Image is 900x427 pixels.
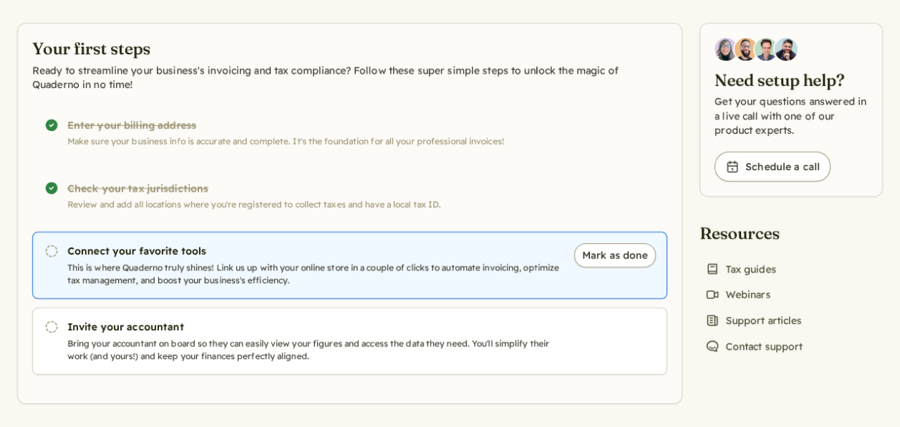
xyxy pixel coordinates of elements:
[700,336,808,356] a: Contact support
[67,320,559,334] h3: Invite your accountant
[32,38,667,60] h2: Your first steps
[735,38,758,61] img: Jairo Fumero, Account Executive at Quaderno
[715,38,737,61] img: Diana Carrasco, Account Executive at Quaderno
[32,232,667,299] a: Connect your favorite tools This is where Quaderno truly shines! Link us up with your online stor...
[715,152,831,182] a: Schedule a call
[32,63,667,92] p: Ready to streamline your business's invoicing and tax compliance? Follow these super simple steps...
[67,337,559,363] p: Bring your accountant on board so they can easily view your figures and access the data they need...
[775,38,798,61] img: Javier Rubio, DevRel at Quaderno
[715,94,868,137] p: Get your questions answered in a live call with one of our product experts.
[700,259,782,279] a: Tax guides
[715,69,868,92] h2: Need setup help?
[700,310,808,330] a: Support articles
[32,308,667,375] a: Invite your accountant Bring your accountant on board so they can easily view your figures and ac...
[67,244,559,258] h3: Connect your favorite tools
[755,38,778,61] img: Ivo Oltmans, Business Developer at Quaderno
[700,222,808,245] h2: Resources
[700,285,776,305] a: Webinars
[67,261,559,287] p: This is where Quaderno truly shines! Link us up with your online store in a couple of clicks to a...
[574,243,656,268] button: Mark as done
